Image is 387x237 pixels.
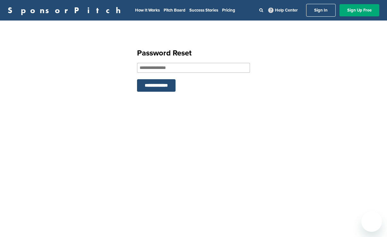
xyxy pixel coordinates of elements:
a: Sign Up Free [340,4,379,16]
a: Pricing [222,8,235,13]
h1: Password Reset [137,47,250,59]
a: Sign In [306,4,336,17]
iframe: Button to launch messaging window [361,211,382,232]
a: Help Center [267,6,299,14]
a: Success Stories [189,8,218,13]
a: How It Works [135,8,160,13]
a: SponsorPitch [8,6,125,14]
a: Pitch Board [164,8,185,13]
